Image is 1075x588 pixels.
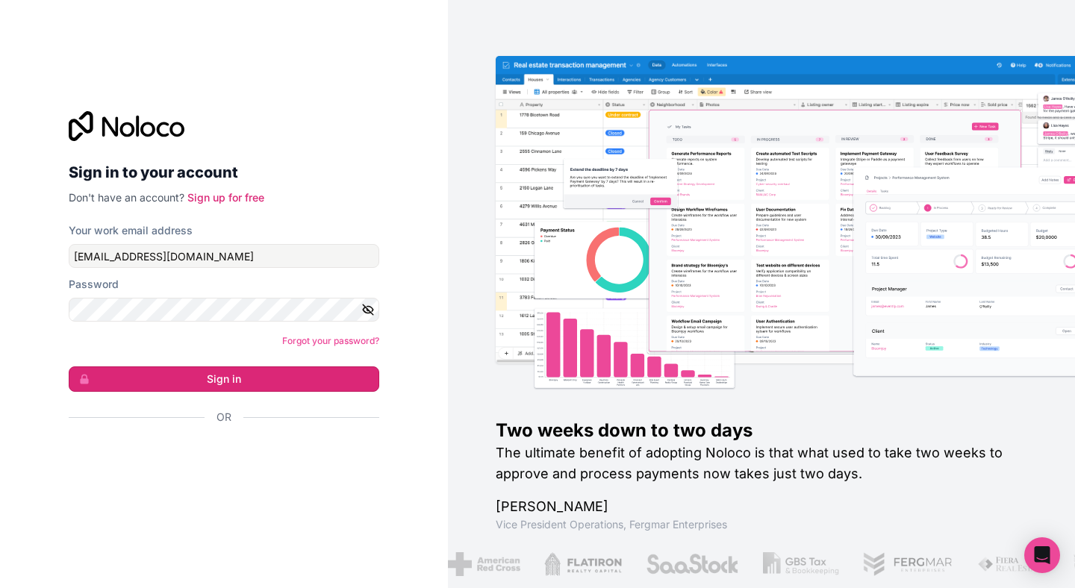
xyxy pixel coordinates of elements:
[216,410,231,425] span: Or
[69,191,184,204] span: Don't have an account?
[763,552,839,576] img: /assets/gbstax-C-GtDUiK.png
[69,244,379,268] input: Email address
[282,335,379,346] a: Forgot your password?
[61,441,375,474] iframe: Sign in with Google Button
[496,442,1027,484] h2: The ultimate benefit of adopting Noloco is that what used to take two weeks to approve and proces...
[645,552,739,576] img: /assets/saastock-C6Zbiodz.png
[496,419,1027,442] h1: Two weeks down to two days
[69,277,119,292] label: Password
[69,298,379,322] input: Password
[977,552,1047,576] img: /assets/fiera-fwj2N5v4.png
[187,191,264,204] a: Sign up for free
[544,552,622,576] img: /assets/flatiron-C8eUkumj.png
[448,552,520,576] img: /assets/american-red-cross-BAupjrZR.png
[69,223,193,238] label: Your work email address
[1024,537,1060,573] div: Open Intercom Messenger
[69,159,379,186] h2: Sign in to your account
[862,552,953,576] img: /assets/fergmar-CudnrXN5.png
[69,366,379,392] button: Sign in
[496,496,1027,517] h1: [PERSON_NAME]
[496,517,1027,532] h1: Vice President Operations , Fergmar Enterprises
